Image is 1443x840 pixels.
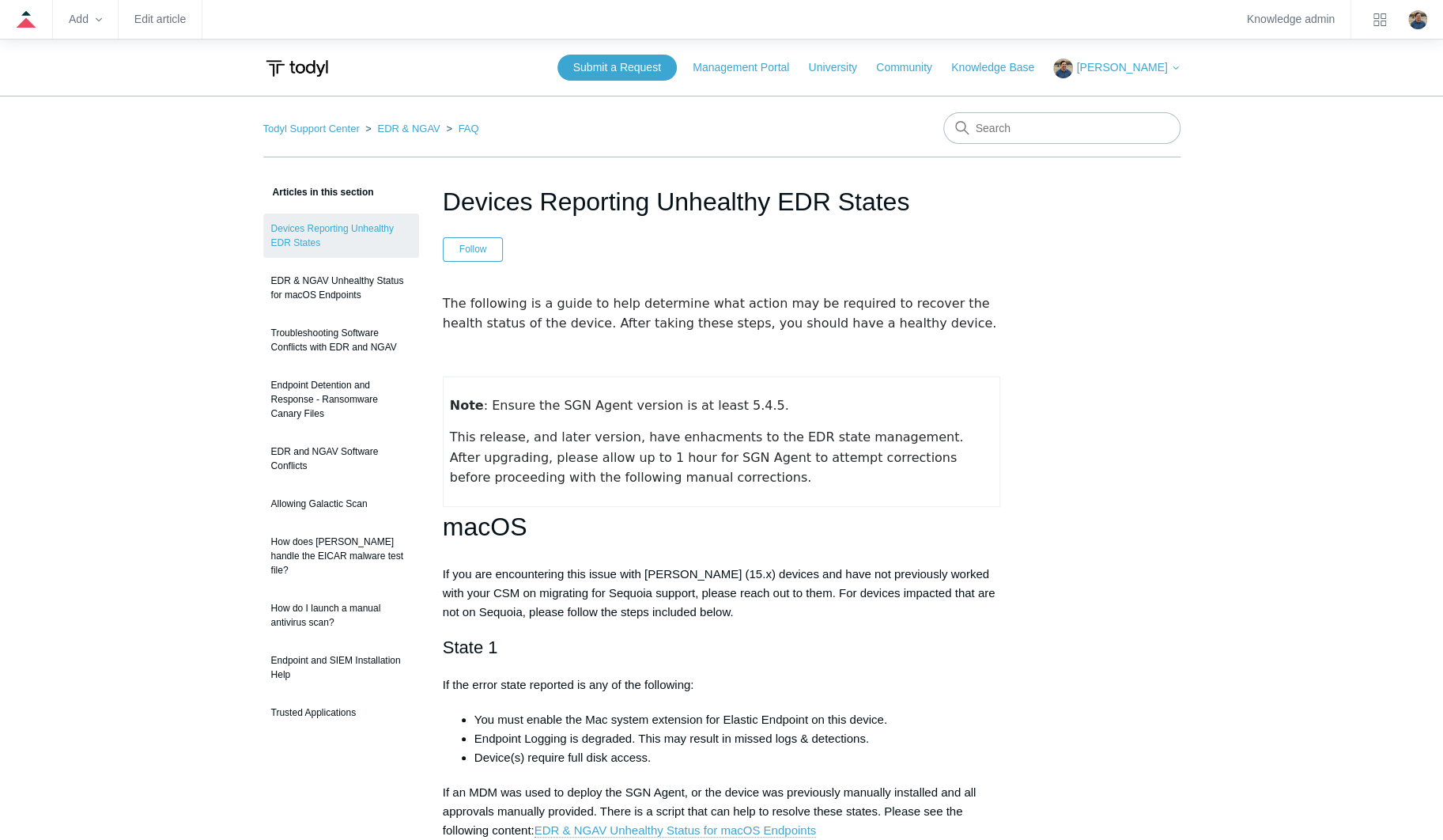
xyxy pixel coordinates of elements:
a: Todyl Support Center [263,123,360,134]
h1: Devices Reporting Unhealthy EDR States [443,183,1001,221]
p: If you are encountering this issue with [PERSON_NAME] (15.x) devices and have not previously work... [443,565,1001,622]
a: EDR & NGAV Unhealthy Status for macOS Endpoints [263,266,419,310]
a: How does [PERSON_NAME] handle the EICAR malware test file? [263,527,419,585]
img: Todyl Support Center Help Center home page [263,54,331,83]
a: Endpoint and SIEM Installation Help [263,645,419,690]
p: If an MDM was used to deploy the SGN Agent, or the device was previously manually installed and a... [443,783,1001,840]
img: user avatar [1408,10,1427,29]
h1: macOS [443,507,1001,547]
a: Endpoint Detention and Response - Ransomware Canary Files [263,370,419,429]
button: Follow Article [443,237,504,261]
li: FAQ [443,123,478,134]
span: [PERSON_NAME] [1076,61,1167,74]
li: EDR & NGAV [362,123,443,134]
li: Device(s) require full disk access. [474,748,1001,767]
a: Devices Reporting Unhealthy EDR States [263,214,419,258]
li: You must enable the Mac system extension for Elastic Endpoint on this device. [474,710,1001,729]
span: : Ensure the SGN Agent version is at least 5.4.5. [450,398,789,413]
a: Community [876,59,948,76]
zd-hc-trigger: Click your profile icon to open the profile menu [1408,10,1427,29]
a: Trusted Applications [263,698,419,728]
a: Knowledge admin [1247,15,1335,24]
span: This release, and later version, have enhacments to the EDR state management. After upgrading, pl... [450,429,968,485]
a: Submit a Request [557,55,677,81]
input: Search [943,112,1180,144]
a: FAQ [459,123,479,134]
li: Endpoint Logging is degraded. This may result in missed logs & detections. [474,729,1001,748]
a: How do I launch a manual antivirus scan? [263,593,419,638]
span: The following is a guide to help determine what action may be required to recover the health stat... [443,296,997,331]
a: Knowledge Base [951,59,1050,76]
h2: State 1 [443,634,1001,661]
li: Todyl Support Center [263,123,363,134]
a: Management Portal [693,59,805,76]
a: Troubleshooting Software Conflicts with EDR and NGAV [263,318,419,362]
strong: Note [450,398,484,413]
span: Articles in this section [263,187,374,198]
a: EDR and NGAV Software Conflicts [263,437,419,481]
button: [PERSON_NAME] [1053,59,1180,78]
a: University [808,59,872,76]
p: If the error state reported is any of the following: [443,675,1001,694]
a: EDR & NGAV Unhealthy Status for macOS Endpoints [535,823,817,838]
a: Allowing Galactic Scan [263,489,419,519]
zd-hc-trigger: Add [69,15,102,24]
a: EDR & NGAV [377,123,440,134]
a: Edit article [134,15,186,24]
